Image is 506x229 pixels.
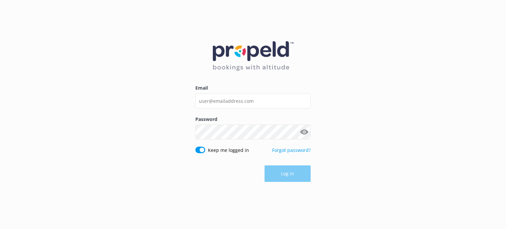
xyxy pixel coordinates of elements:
button: Show password [297,126,311,139]
input: user@emailaddress.com [195,94,311,108]
label: Keep me logged in [208,147,249,154]
label: Email [195,84,311,92]
label: Password [195,116,311,123]
a: Forgot password? [272,147,311,153]
img: 12-1677471078.png [213,41,294,71]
